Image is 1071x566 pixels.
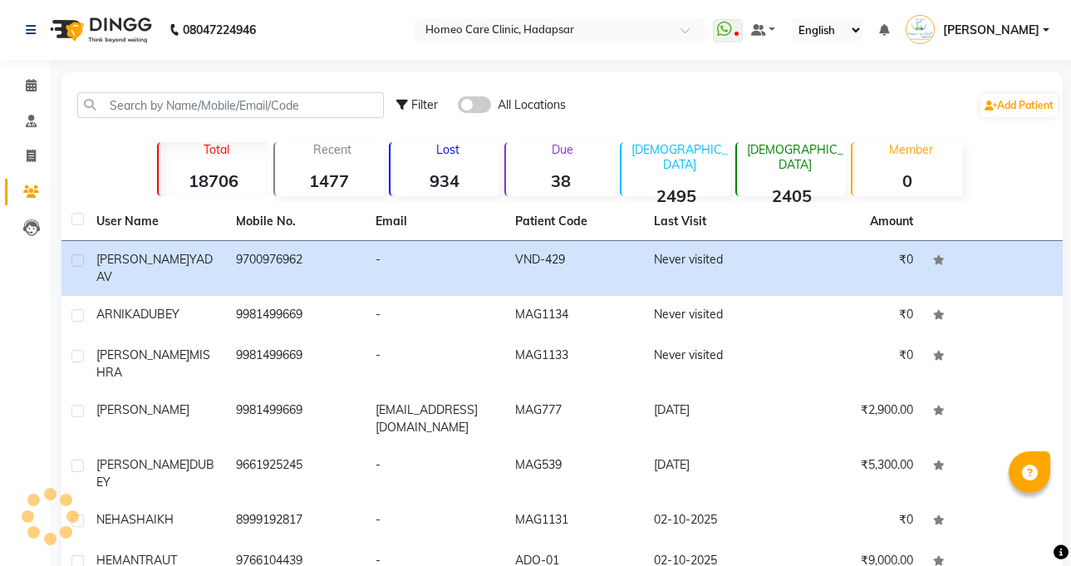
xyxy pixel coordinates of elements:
p: Member [859,142,961,157]
td: Never visited [644,241,784,296]
td: MAG777 [505,391,645,446]
td: [DATE] [644,391,784,446]
td: Never visited [644,337,784,391]
td: - [366,241,505,296]
iframe: chat widget [1001,500,1054,549]
td: ₹0 [784,501,923,542]
td: MAG1134 [505,296,645,337]
span: NEHA [96,512,129,527]
img: logo [42,7,156,53]
span: SHAIKH [129,512,174,527]
strong: 2495 [621,185,730,206]
span: DUBEY [140,307,179,322]
td: ₹0 [784,296,923,337]
strong: 2405 [737,185,846,206]
td: 9661925245 [226,446,366,501]
span: [PERSON_NAME] [96,402,189,417]
td: 9981499669 [226,337,366,391]
th: Email [366,203,505,241]
td: 9981499669 [226,391,366,446]
td: MAG1131 [505,501,645,542]
th: Last Visit [644,203,784,241]
strong: 18706 [159,170,268,191]
td: VND-429 [505,241,645,296]
td: ₹0 [784,337,923,391]
td: ₹2,900.00 [784,391,923,446]
p: Recent [282,142,384,157]
td: 9981499669 [226,296,366,337]
strong: 1477 [275,170,384,191]
td: MAG1133 [505,337,645,391]
th: Patient Code [505,203,645,241]
td: - [366,296,505,337]
span: [PERSON_NAME] [96,457,189,472]
strong: 38 [506,170,615,191]
span: [PERSON_NAME] [943,22,1039,39]
span: [PERSON_NAME] [96,252,189,267]
th: Amount [860,203,923,240]
td: - [366,446,505,501]
td: 02-10-2025 [644,501,784,542]
span: [PERSON_NAME] [96,347,189,362]
input: Search by Name/Mobile/Email/Code [77,92,384,118]
p: [DEMOGRAPHIC_DATA] [628,142,730,172]
td: - [366,501,505,542]
td: MAG539 [505,446,645,501]
td: 9700976962 [226,241,366,296]
p: Lost [397,142,499,157]
p: Total [165,142,268,157]
p: [DEMOGRAPHIC_DATA] [744,142,846,172]
span: Filter [411,97,438,112]
td: [EMAIL_ADDRESS][DOMAIN_NAME] [366,391,505,446]
td: Never visited [644,296,784,337]
th: Mobile No. [226,203,366,241]
span: All Locations [498,96,566,114]
b: 08047224946 [183,7,256,53]
td: ₹0 [784,241,923,296]
td: ₹5,300.00 [784,446,923,501]
span: ARNIKA [96,307,140,322]
strong: 0 [852,170,961,191]
th: User Name [86,203,226,241]
td: [DATE] [644,446,784,501]
td: 8999192817 [226,501,366,542]
strong: 934 [391,170,499,191]
a: Add Patient [980,94,1058,117]
p: Due [509,142,615,157]
td: - [366,337,505,391]
img: Dr Nupur Jain [906,15,935,44]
